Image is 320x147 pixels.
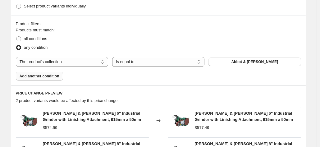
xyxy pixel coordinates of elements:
img: Abbott_Ashby6IndustrialGrinderwithLinishingAttachment_915mmx50mm_80x.jpg [171,111,190,130]
span: [PERSON_NAME] & [PERSON_NAME] 6" Industrial Grinder with Linishing Attachment, 915mm x 50mm [43,111,141,122]
span: [PERSON_NAME] & [PERSON_NAME] 6" Industrial Grinder with Linishing Attachment, 915mm x 50mm [195,111,293,122]
span: Abbot & [PERSON_NAME] [231,59,278,64]
span: 2 product variants would be affected by this price change: [16,98,119,103]
span: Add another condition [20,74,59,79]
span: Products must match: [16,28,55,32]
span: any condition [24,45,48,50]
button: Abbot & Ashby [208,57,301,66]
div: Product filters [16,21,301,27]
span: all conditions [24,36,47,41]
img: Abbott_Ashby6IndustrialGrinderwithLinishingAttachment_915mmx50mm_80x.jpg [19,111,38,130]
button: Add another condition [16,72,63,80]
div: $517.49 [195,125,209,131]
h6: PRICE CHANGE PREVIEW [16,91,301,96]
div: $574.99 [43,125,57,131]
span: Select product variants individually [24,4,86,8]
